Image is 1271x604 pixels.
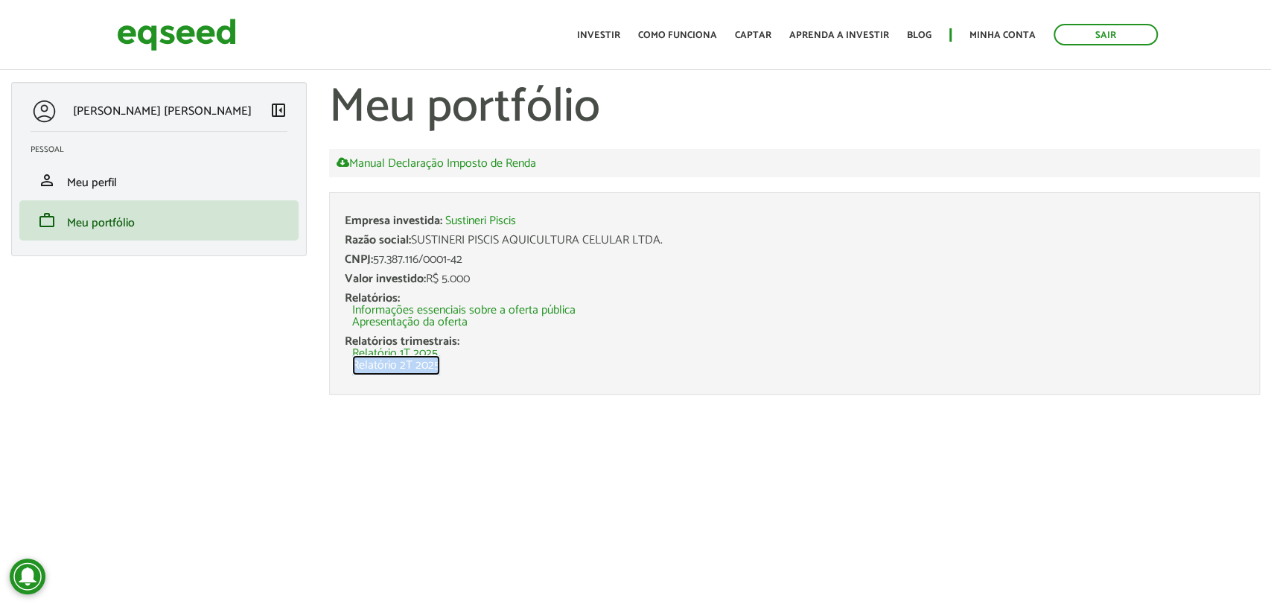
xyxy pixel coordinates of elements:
span: person [38,171,56,189]
span: Razão social: [345,230,411,250]
a: Sair [1054,24,1158,45]
span: CNPJ: [345,249,373,270]
a: Relatório 2T 2025 [352,360,440,372]
span: Relatórios: [345,288,400,308]
div: R$ 5.000 [345,273,1244,285]
a: Manual Declaração Imposto de Renda [337,156,536,170]
div: 57.387.116/0001-42 [345,254,1244,266]
a: Aprenda a investir [789,31,889,40]
a: Colapsar menu [270,101,287,122]
h1: Meu portfólio [329,82,1260,134]
p: [PERSON_NAME] [PERSON_NAME] [73,104,252,118]
a: Relatório 1T 2025 [352,348,438,360]
h2: Pessoal [31,145,299,154]
li: Meu portfólio [19,200,299,241]
span: left_panel_close [270,101,287,119]
li: Meu perfil [19,160,299,200]
a: workMeu portfólio [31,212,287,229]
span: Relatórios trimestrais: [345,331,459,352]
a: Informações essenciais sobre a oferta pública [352,305,576,317]
a: Investir [577,31,620,40]
img: EqSeed [117,15,236,54]
a: Captar [735,31,771,40]
span: Meu portfólio [67,213,135,233]
span: Valor investido: [345,269,426,289]
a: Blog [907,31,931,40]
span: Empresa investida: [345,211,442,231]
a: personMeu perfil [31,171,287,189]
a: Minha conta [969,31,1036,40]
a: Como funciona [638,31,717,40]
span: work [38,212,56,229]
a: Apresentação da oferta [352,317,468,328]
div: SUSTINERI PISCIS AQUICULTURA CELULAR LTDA. [345,235,1244,247]
span: Meu perfil [67,173,117,193]
a: Sustineri Piscis [445,215,516,227]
